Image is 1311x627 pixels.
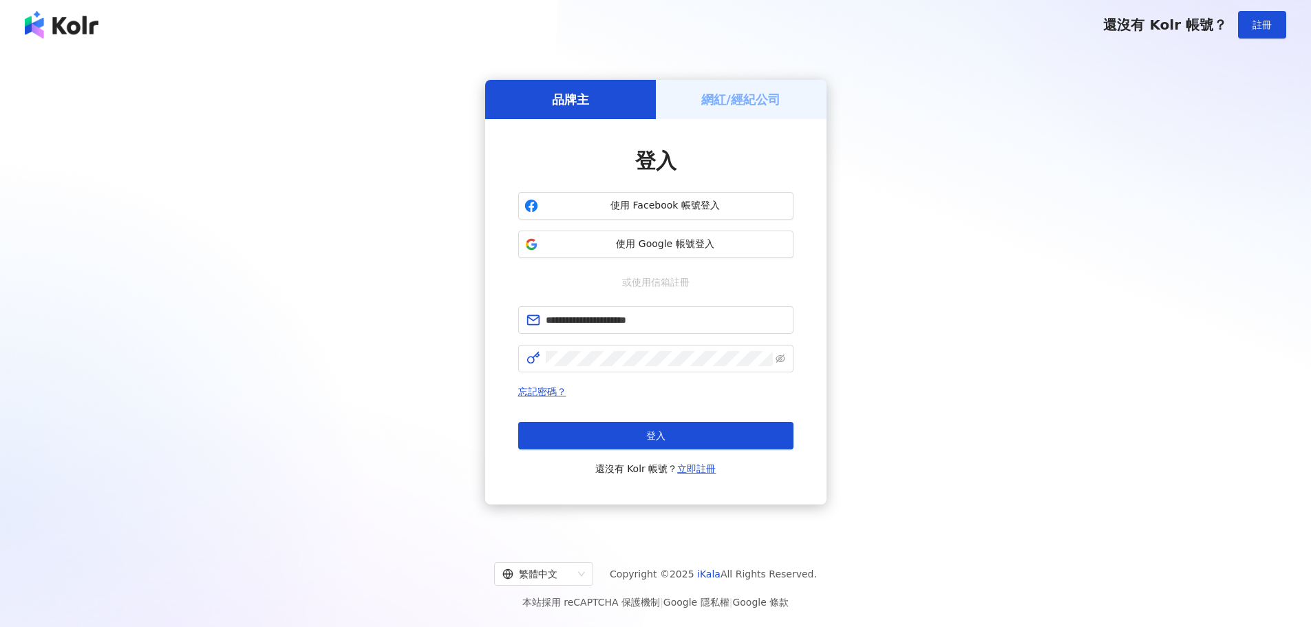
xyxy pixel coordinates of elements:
[518,192,793,220] button: 使用 Facebook 帳號登入
[701,91,780,108] h5: 網紅/經紀公司
[502,563,573,585] div: 繁體中文
[677,463,716,474] a: 立即註冊
[522,594,789,610] span: 本站採用 reCAPTCHA 保護機制
[595,460,716,477] span: 還沒有 Kolr 帳號？
[518,231,793,258] button: 使用 Google 帳號登入
[1238,11,1286,39] button: 註冊
[612,275,699,290] span: 或使用信箱註冊
[732,597,789,608] a: Google 條款
[1253,19,1272,30] span: 註冊
[518,422,793,449] button: 登入
[610,566,817,582] span: Copyright © 2025 All Rights Reserved.
[544,199,787,213] span: 使用 Facebook 帳號登入
[1103,17,1227,33] span: 還沒有 Kolr 帳號？
[552,91,589,108] h5: 品牌主
[776,354,785,363] span: eye-invisible
[518,386,566,397] a: 忘記密碼？
[697,568,721,580] a: iKala
[25,11,98,39] img: logo
[729,597,733,608] span: |
[660,597,663,608] span: |
[663,597,729,608] a: Google 隱私權
[646,430,665,441] span: 登入
[544,237,787,251] span: 使用 Google 帳號登入
[635,149,676,173] span: 登入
